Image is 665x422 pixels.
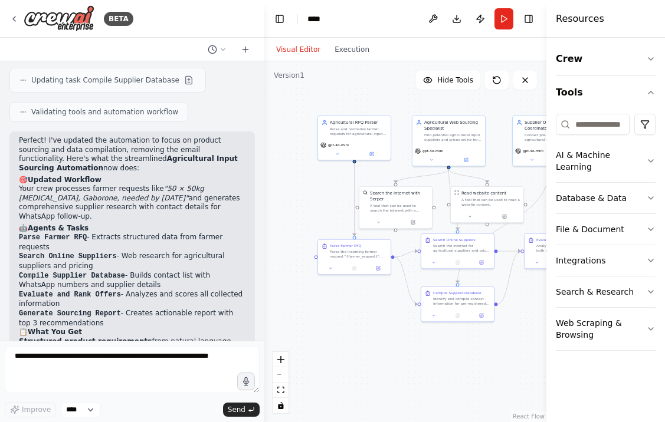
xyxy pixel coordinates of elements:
span: Updating task Compile Supplier Database [31,75,179,85]
img: ScrapeWebsiteTool [454,190,459,195]
div: Contact pre-registered agricultural suppliers via email to request quotes for {product_type} base... [525,133,582,142]
div: Find potential agricultural input suppliers and prices online for {product_type} in {location}. S... [424,133,481,142]
button: Send [223,403,260,417]
button: File & Document [556,214,656,245]
div: Compile Supplier DatabaseIdentify and compile contact information for pre-registered agricultural... [421,286,494,322]
button: Improve [5,402,56,417]
strong: Agricultural Input Sourcing Automation [19,154,238,172]
button: Execution [327,42,376,57]
h2: 🎯 [19,176,245,185]
code: Evaluate and Rank Offers [19,291,121,299]
div: ScrapeWebsiteToolRead website contentA tool that can be used to read a website content. [450,186,524,223]
span: gpt-4o-mini [422,149,443,153]
div: Search the internet for agricultural suppliers and prices for the parsed product requirements. Us... [433,243,490,253]
code: Compile Supplier Database [19,272,125,280]
li: from natural language requests [19,337,245,355]
button: AI & Machine Learning [556,140,656,182]
div: Search Online SuppliersSearch the internet for agricultural suppliers and prices for the parsed p... [421,233,494,269]
button: No output available [445,259,470,266]
div: Parse the incoming farmer request "{farmer_request}" and extract structured information including... [330,249,387,259]
g: Edge from 71225471-569f-478a-bfe5-53386cc9218d to 405e353b-21e2-44f9-b6d7-0d4fb0254e00 [352,163,358,236]
button: Open in side panel [368,265,388,272]
g: Edge from 405e353b-21e2-44f9-b6d7-0d4fb0254e00 to 099fc0ea-4e08-450b-8824-403a77e62130 [395,254,418,307]
button: Click to speak your automation idea [237,372,255,390]
span: Hide Tools [437,75,473,85]
div: Read website content [461,190,506,196]
h4: Resources [556,12,604,26]
button: No output available [445,312,470,319]
div: Agricultural RFQ Parser [330,120,387,126]
code: Parse Farmer RFQ [19,233,87,242]
button: No output available [342,265,366,272]
div: Supplier Outreach Coordinator [525,120,582,131]
div: A tool that can be used to read a website content. [461,197,520,207]
button: toggle interactivity [273,398,289,413]
em: "50 × 50kg [MEDICAL_DATA], Gaborone, needed by [DATE]" [19,184,204,202]
div: Tools [556,109,656,360]
div: Agricultural Web Sourcing SpecialistFind potential agricultural input suppliers and prices online... [412,116,486,166]
div: A tool that can be used to search the internet with a search_query. Supports different search typ... [370,203,428,213]
strong: Updated Workflow [28,176,101,184]
g: Edge from 301ec893-9154-4877-8678-ba04bef101c5 to 099fc0ea-4e08-450b-8824-403a77e62130 [455,169,552,283]
g: Edge from 099fc0ea-4e08-450b-8824-403a77e62130 to a0fd464f-aeba-4a40-b9b2-dccd039f278b [498,248,521,307]
button: fit view [273,383,289,398]
button: Open in side panel [471,259,492,266]
g: Edge from 91debf05-1213-425a-b1c7-2e4d0adf0410 to af53047d-922c-4207-a6db-1e6861679eae [393,169,452,183]
button: Open in side panel [488,213,522,220]
div: Parse and normalize farmer requests for agricultural inputs into structured data including produc... [330,127,387,136]
button: Visual Editor [269,42,327,57]
div: Agricultural RFQ ParserParse and normalize farmer requests for agricultural inputs into structure... [317,116,391,160]
p: Perfect! I've updated the automation to focus on product sourcing and data compilation, removing ... [19,136,245,173]
button: Open in side panel [450,156,483,163]
div: Analyze all collected offers from both web sources and supplier outreach. Deduplicate similar off... [536,243,594,253]
div: Evaluate and Rank OffersAnalyze all collected offers from both web sources and supplier outreach.... [524,233,598,269]
button: zoom in [273,352,289,367]
span: Send [228,405,245,414]
img: SerperDevTool [363,190,368,195]
div: Evaluate and Rank Offers [536,238,581,242]
button: Database & Data [556,183,656,213]
div: Search the internet with Serper [370,190,428,202]
strong: Structured product requirements [19,337,152,345]
div: Agricultural Web Sourcing Specialist [424,120,481,131]
button: Web Scraping & Browsing [556,308,656,350]
span: Improve [22,405,51,414]
div: Compile Supplier Database [433,291,481,295]
a: React Flow attribution [513,413,545,420]
code: Generate Sourcing Report [19,309,121,318]
g: Edge from 91debf05-1213-425a-b1c7-2e4d0adf0410 to bd51bed4-f599-48c4-8ea9-300e26f0faac [446,169,490,183]
button: Open in side panel [471,312,492,319]
strong: Agents & Tasks [28,224,89,232]
span: Validating tools and automation workflow [31,107,178,117]
h2: 📋 [19,328,245,337]
button: Switch to previous chat [203,42,231,57]
div: React Flow controls [273,352,289,413]
img: Logo [24,5,94,32]
button: Hide Tools [416,71,480,90]
span: gpt-4o-mini [328,143,349,147]
li: - Extracts structured data from farmer requests [19,233,245,252]
button: Crew [556,42,656,75]
button: Open in side panel [397,219,430,226]
button: Hide left sidebar [271,11,288,27]
div: Search Online Suppliers [433,238,476,242]
h2: 🤖 [19,224,245,233]
button: Start a new chat [236,42,255,57]
div: Parse Farmer RFQParse the incoming farmer request "{farmer_request}" and extract structured infor... [317,239,391,275]
button: Search & Research [556,276,656,307]
g: Edge from 405e353b-21e2-44f9-b6d7-0d4fb0254e00 to cadfe561-dc92-4d96-9923-47f03676cae7 [395,248,418,260]
nav: breadcrumb [307,13,325,25]
div: Version 1 [274,71,304,80]
li: - Builds contact list with WhatsApp numbers and supplier details [19,271,245,290]
button: Integrations [556,245,656,276]
span: gpt-4o-mini [523,149,543,153]
div: SerperDevToolSearch the internet with SerperA tool that can be used to search the internet with a... [359,186,433,229]
div: Supplier Outreach CoordinatorContact pre-registered agricultural suppliers via email to request q... [512,116,586,166]
li: - Web research for agricultural suppliers and pricing [19,252,245,271]
div: Parse Farmer RFQ [330,243,361,248]
div: BETA [104,12,133,26]
li: - Creates actionable report with top 3 recommendations [19,309,245,328]
button: Hide right sidebar [520,11,537,27]
code: Search Online Suppliers [19,252,117,261]
button: Open in side panel [355,150,389,157]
